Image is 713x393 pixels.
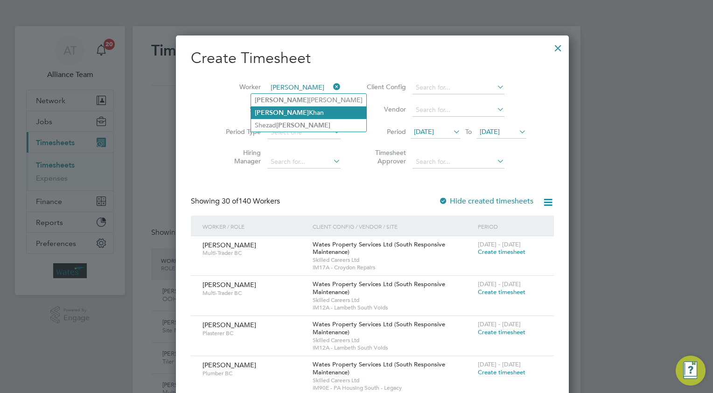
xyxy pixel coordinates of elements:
[203,330,306,337] span: Plasterer BC
[478,360,521,368] span: [DATE] - [DATE]
[267,126,341,139] input: Select one
[313,280,445,296] span: Wates Property Services Ltd (South Responsive Maintenance)
[478,320,521,328] span: [DATE] - [DATE]
[478,368,525,376] span: Create timesheet
[203,289,306,297] span: Multi-Trader BC
[203,281,256,289] span: [PERSON_NAME]
[222,196,238,206] span: 30 of
[313,240,445,256] span: Wates Property Services Ltd (South Responsive Maintenance)
[255,96,309,104] b: [PERSON_NAME]
[676,356,706,386] button: Engage Resource Center
[475,216,545,237] div: Period
[251,119,366,132] li: Shezad
[203,241,256,249] span: [PERSON_NAME]
[251,94,366,106] li: [PERSON_NAME]
[219,83,261,91] label: Worker
[191,49,554,68] h2: Create Timesheet
[412,81,504,94] input: Search for...
[462,126,475,138] span: To
[439,196,533,206] label: Hide created timesheets
[313,360,445,376] span: Wates Property Services Ltd (South Responsive Maintenance)
[191,196,282,206] div: Showing
[203,370,306,377] span: Plumber BC
[203,321,256,329] span: [PERSON_NAME]
[267,155,341,168] input: Search for...
[313,377,473,384] span: Skilled Careers Ltd
[478,280,521,288] span: [DATE] - [DATE]
[203,361,256,369] span: [PERSON_NAME]
[255,109,309,117] b: [PERSON_NAME]
[313,344,473,351] span: IM12A - Lambeth South Voids
[364,148,406,165] label: Timesheet Approver
[219,105,261,113] label: Site
[364,105,406,113] label: Vendor
[313,264,473,271] span: IM17A - Croydon Repairs
[267,81,341,94] input: Search for...
[364,83,406,91] label: Client Config
[313,296,473,304] span: Skilled Careers Ltd
[310,216,475,237] div: Client Config / Vendor / Site
[412,155,504,168] input: Search for...
[251,106,366,119] li: Khan
[364,127,406,136] label: Period
[412,104,504,117] input: Search for...
[414,127,434,136] span: [DATE]
[478,248,525,256] span: Create timesheet
[478,328,525,336] span: Create timesheet
[313,304,473,311] span: IM12A - Lambeth South Voids
[222,196,280,206] span: 140 Workers
[200,216,310,237] div: Worker / Role
[219,148,261,165] label: Hiring Manager
[276,121,330,129] b: [PERSON_NAME]
[313,320,445,336] span: Wates Property Services Ltd (South Responsive Maintenance)
[203,249,306,257] span: Multi-Trader BC
[478,240,521,248] span: [DATE] - [DATE]
[219,127,261,136] label: Period Type
[478,288,525,296] span: Create timesheet
[313,384,473,392] span: IM90E - PA Housing South - Legacy
[480,127,500,136] span: [DATE]
[313,256,473,264] span: Skilled Careers Ltd
[313,337,473,344] span: Skilled Careers Ltd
